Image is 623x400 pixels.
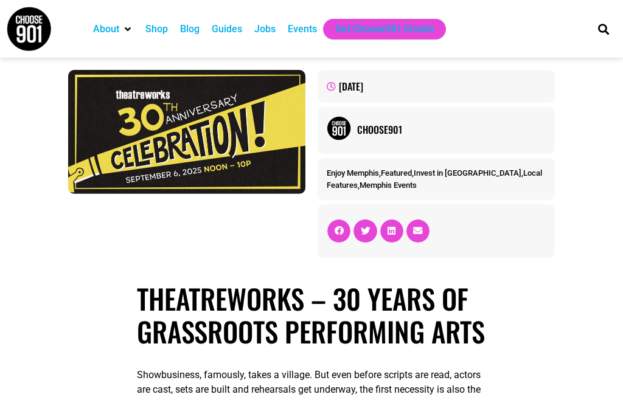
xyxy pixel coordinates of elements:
div: Search [594,19,614,39]
nav: Main nav [87,19,582,40]
a: Jobs [254,22,276,36]
time: [DATE] [339,79,363,94]
div: Share on linkedin [380,219,403,243]
a: Local Features [327,168,542,190]
a: About [93,22,119,36]
span: , , , , [327,168,542,190]
a: Get Choose901 Emails [335,22,434,36]
a: Guides [212,22,242,36]
a: Blog [180,22,200,36]
a: Choose901 [357,122,546,137]
a: Invest in [GEOGRAPHIC_DATA] [414,168,521,178]
img: Picture of Choose901 [327,116,351,140]
img: A graphic announces TheatreWorks' 30th Anniversary Celebration—honoring 30 years of grassroots pe... [68,70,305,194]
div: Share on email [406,219,430,243]
div: About [87,19,139,40]
a: Memphis Events [360,181,417,190]
a: Featured [381,168,412,178]
div: Share on twitter [353,219,377,243]
h1: TheatreWorks – 30 years of grassroots performing arts [137,282,486,348]
div: Share on facebook [327,219,350,243]
a: Events [288,22,317,36]
a: Enjoy Memphis [327,168,379,178]
a: Shop [145,22,168,36]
